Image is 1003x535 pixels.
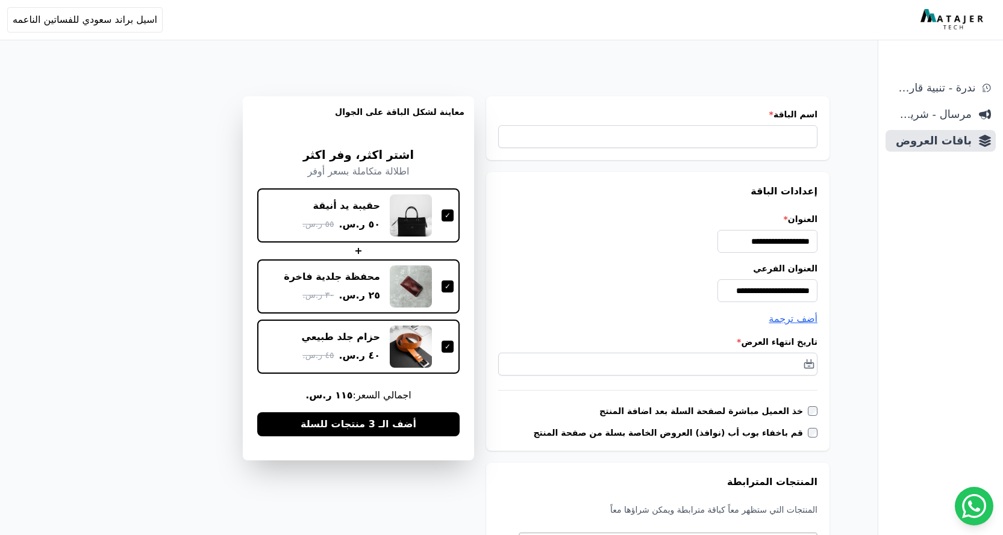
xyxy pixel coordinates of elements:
img: حقيبة يد أنيقة [390,194,432,237]
div: حزام جلد طبيعي [302,330,381,344]
span: اجمالي السعر: [257,388,460,403]
h3: إعدادات الباقة [498,184,817,199]
img: MatajerTech Logo [920,9,986,31]
img: محفظة جلدية فاخرة [390,265,432,308]
label: قم باخفاء بوب أب (نوافذ) العروض الخاصة بسلة من صفحة المنتج [533,427,808,439]
button: اسيل براند سعودي للفساتين الناعمه [7,7,163,32]
button: أضف الـ 3 منتجات للسلة [257,412,460,436]
span: ٢٥ ر.س. [339,288,380,303]
span: ٤٥ ر.س. [302,349,334,362]
span: ندرة - تنبية قارب علي النفاذ [890,79,975,96]
span: أضف ترجمة [769,313,817,324]
b: ١١٥ ر.س. [305,389,352,401]
span: ٣٠ ر.س. [302,289,334,302]
h3: اشتر اكثر، وفر اكثر [257,147,460,164]
label: اسم الباقة [498,108,817,120]
span: باقات العروض [890,132,972,149]
label: خذ العميل مباشرة لصفحة السلة بعد اضافة المنتج [599,405,808,417]
span: ٥٠ ر.س. [339,217,380,232]
span: أضف الـ 3 منتجات للسلة [301,417,416,431]
img: حزام جلد طبيعي [390,326,432,368]
label: تاريخ انتهاء العرض [498,336,817,348]
button: أضف ترجمة [769,312,817,326]
h3: معاينة لشكل الباقة على الجوال [252,106,464,132]
label: العنوان الفرعي [498,262,817,274]
span: ٥٥ ر.س. [302,218,334,230]
span: ٤٠ ر.س. [339,348,380,363]
span: اسيل براند سعودي للفساتين الناعمه [13,13,157,27]
div: محفظة جلدية فاخرة [284,270,380,283]
div: حقيبة يد أنيقة [313,199,380,212]
div: + [257,244,460,258]
h3: المنتجات المترابطة [498,475,817,489]
span: مرسال - شريط دعاية [890,106,972,123]
label: العنوان [498,213,817,225]
p: اطلالة متكاملة بسعر أوفر [257,164,460,179]
p: المنتجات التي ستظهر معاً كباقة مترابطة ويمكن شراؤها معاً [498,504,817,516]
